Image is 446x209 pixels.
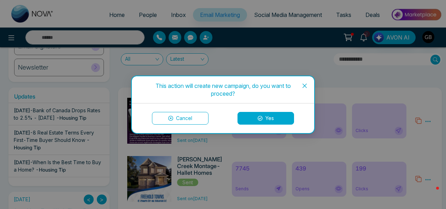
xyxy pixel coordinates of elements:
button: Close [295,76,314,95]
button: Yes [237,112,294,125]
span: close [302,83,307,89]
iframe: Intercom live chat [422,185,439,202]
button: Cancel [152,112,209,125]
div: This action will create new campaign, do you want to proceed? [140,82,306,97]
